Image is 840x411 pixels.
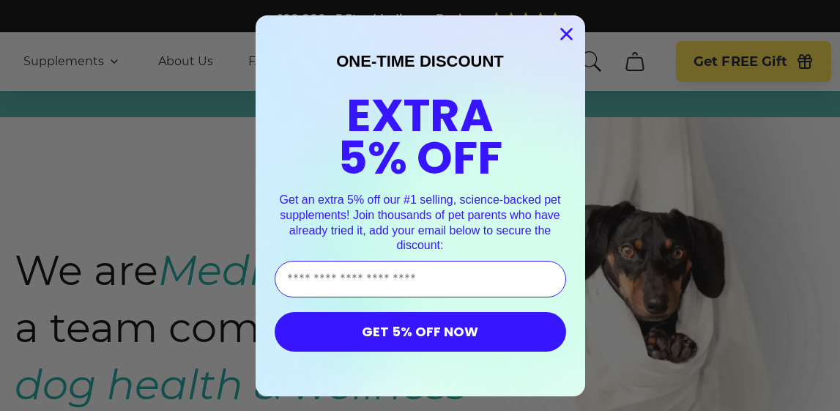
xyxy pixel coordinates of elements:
[346,84,494,147] span: EXTRA
[554,21,579,47] button: Close dialog
[336,52,504,70] span: ONE-TIME DISCOUNT
[275,312,566,352] button: GET 5% OFF NOW
[338,126,502,190] span: 5% OFF
[280,193,561,251] span: Get an extra 5% off our #1 selling, science-backed pet supplements! Join thousands of pet parents...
